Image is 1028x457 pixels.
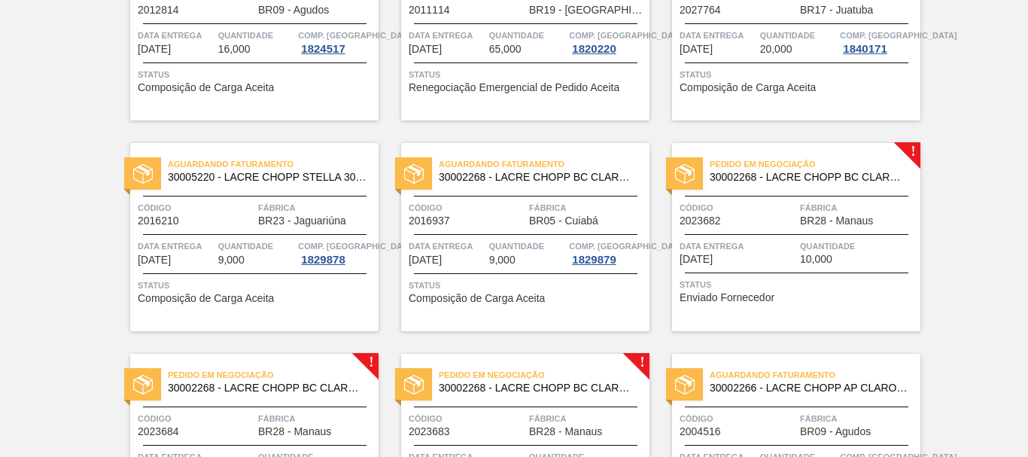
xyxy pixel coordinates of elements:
span: 30002268 - LACRE CHOPP BC CLARO AF IN65 [710,172,908,183]
span: BR09 - Agudos [800,426,871,437]
img: status [404,164,424,184]
span: Status [680,277,917,292]
span: 30002268 - LACRE CHOPP BC CLARO AF IN65 [168,382,366,394]
span: BR17 - Juatuba [800,5,873,16]
span: Fábrica [800,411,917,426]
span: 16,000 [218,44,251,55]
span: 2016937 [409,215,450,227]
span: Quantidade [218,28,295,43]
span: Status [409,67,646,82]
span: Comp. Carga [298,28,415,43]
span: 07/10/2025 [409,44,442,55]
span: Código [409,411,525,426]
a: Comp. [GEOGRAPHIC_DATA]1829878 [298,239,375,266]
span: 10/10/2025 [409,254,442,266]
span: Quantidade [489,239,566,254]
div: 1840171 [840,43,890,55]
img: status [404,375,424,395]
span: Status [680,67,917,82]
span: Data entrega [409,239,485,254]
span: Data entrega [680,239,796,254]
a: Comp. [GEOGRAPHIC_DATA]1840171 [840,28,917,55]
span: 30005220 - LACRE CHOPP STELLA 30L IN65 [168,172,366,183]
span: Fábrica [800,200,917,215]
span: Código [680,200,796,215]
span: Status [138,278,375,293]
span: Data entrega [409,28,485,43]
span: 30002268 - LACRE CHOPP BC CLARO AF IN65 [439,172,637,183]
span: Comp. Carga [840,28,957,43]
span: 10,000 [800,254,832,265]
span: Renegociação Emergencial de Pedido Aceita [409,82,619,93]
span: 2011114 [409,5,450,16]
span: 2023682 [680,215,721,227]
span: 30002266 - LACRE CHOPP AP CLARO AF IN65 [710,382,908,394]
span: 20,000 [760,44,792,55]
span: Enviado Fornecedor [680,292,774,303]
span: 06/10/2025 [138,44,171,55]
a: statusAguardando Faturamento30005220 - LACRE CHOPP STELLA 30L IN65Código2016210FábricaBR23 - Jagu... [108,143,379,331]
span: 2023684 [138,426,179,437]
span: BR09 - Agudos [258,5,329,16]
span: Data entrega [138,239,214,254]
span: Composição de Carga Aceita [138,293,274,304]
span: Código [680,411,796,426]
span: Quantidade [800,239,917,254]
div: 1820220 [569,43,619,55]
a: !statusPedido em Negociação30002268 - LACRE CHOPP BC CLARO AF IN65Código2023682FábricaBR28 - Mana... [649,143,920,331]
span: Fábrica [529,200,646,215]
span: 2012814 [138,5,179,16]
span: BR28 - Manaus [529,426,602,437]
a: Comp. [GEOGRAPHIC_DATA]1829879 [569,239,646,266]
span: 14/10/2025 [680,254,713,265]
span: Pedido em Negociação [439,367,649,382]
span: Aguardando Faturamento [439,157,649,172]
span: 2023683 [409,426,450,437]
span: Código [138,200,254,215]
span: 2016210 [138,215,179,227]
span: 2004516 [680,426,721,437]
span: BR28 - Manaus [258,426,331,437]
span: Comp. Carga [569,28,686,43]
img: status [675,375,695,395]
span: 2027764 [680,5,721,16]
span: Quantidade [218,239,295,254]
span: Aguardando Faturamento [710,367,920,382]
span: BR05 - Cuiabá [529,215,598,227]
a: statusAguardando Faturamento30002268 - LACRE CHOPP BC CLARO AF IN65Código2016937FábricaBR05 - Cui... [379,143,649,331]
span: 9,000 [218,254,245,266]
span: Comp. Carga [298,239,415,254]
span: 9,000 [489,254,516,266]
span: Data entrega [138,28,214,43]
img: status [133,164,153,184]
span: Composição de Carga Aceita [138,82,274,93]
span: Fábrica [258,200,375,215]
span: Status [409,278,646,293]
img: status [675,164,695,184]
span: Composição de Carga Aceita [409,293,545,304]
span: Quantidade [489,28,566,43]
a: Comp. [GEOGRAPHIC_DATA]1824517 [298,28,375,55]
div: 1829879 [569,254,619,266]
span: Pedido em Negociação [710,157,920,172]
span: Aguardando Faturamento [168,157,379,172]
span: 30002268 - LACRE CHOPP BC CLARO AF IN65 [439,382,637,394]
span: 65,000 [489,44,522,55]
a: Comp. [GEOGRAPHIC_DATA]1820220 [569,28,646,55]
span: Fábrica [529,411,646,426]
span: Composição de Carga Aceita [680,82,816,93]
span: Código [409,200,525,215]
span: Fábrica [258,411,375,426]
span: Pedido em Negociação [168,367,379,382]
div: 1824517 [298,43,348,55]
span: Comp. Carga [569,239,686,254]
img: status [133,375,153,395]
span: BR28 - Manaus [800,215,873,227]
span: Status [138,67,375,82]
span: 10/10/2025 [680,44,713,55]
span: BR19 - Nova Rio [529,5,646,16]
span: 10/10/2025 [138,254,171,266]
span: Código [138,411,254,426]
span: Data entrega [680,28,756,43]
span: BR23 - Jaguariúna [258,215,346,227]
